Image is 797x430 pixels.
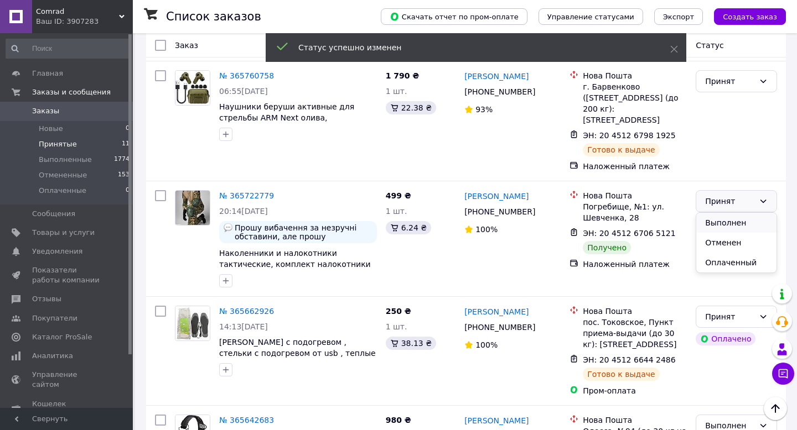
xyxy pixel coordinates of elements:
a: № 365722779 [219,191,274,200]
div: Готово к выдаче [583,143,659,156]
span: 1 шт. [386,207,407,216]
span: 14:13[DATE] [219,322,268,331]
div: Наложенный платеж [583,259,687,270]
h1: Список заказов [166,10,261,23]
span: 250 ₴ [386,307,411,316]
button: Экспорт [654,8,703,25]
span: 0 [126,124,130,134]
a: Наушники беруши активные для стрельбы ARM Next олива, тактические беруши [219,102,354,133]
span: 1 шт. [386,322,407,331]
span: Отмененные [39,170,87,180]
span: Создать заказ [723,13,777,21]
span: Заказы [32,106,59,116]
div: 38.13 ₴ [386,337,436,350]
span: Управление статусами [547,13,634,21]
a: Наколенники и налокотники тактические, комплект налокотники + наколенники защитные олива [219,249,371,280]
div: Принят [705,195,754,207]
div: Пром-оплата [583,385,687,396]
span: Comrad [36,7,119,17]
div: Нова Пошта [583,415,687,426]
span: Аналитика [32,351,73,361]
span: Выполненные [39,155,92,165]
div: [PHONE_NUMBER] [462,319,537,335]
span: Скачать отчет по пром-оплате [390,12,519,22]
span: 1774 [114,155,130,165]
img: Фото товару [175,71,210,105]
div: г. Барвенково ([STREET_ADDRESS] (до 200 кг): [STREET_ADDRESS] [583,81,687,125]
span: Принятые [39,139,77,149]
span: Экспорт [663,13,694,21]
span: Отзывы [32,294,61,304]
span: Товары и услуги [32,228,95,238]
span: Уведомления [32,247,82,256]
div: Погребище, №1: ул. Шевченка, 28 [583,201,687,223]
div: Принят [705,311,754,323]
a: [PERSON_NAME] [464,306,529,317]
input: Поиск [6,39,131,59]
a: [PERSON_NAME] [464,71,529,82]
div: Нова Пошта [583,190,687,201]
div: 22.38 ₴ [386,101,436,114]
span: 93% [475,105,493,114]
span: 0 [126,186,130,196]
span: 980 ₴ [386,416,411,424]
span: 499 ₴ [386,191,411,200]
span: Заказ [175,41,198,50]
span: Каталог ProSale [32,332,92,342]
span: Управление сайтом [32,370,102,390]
button: Создать заказ [714,8,786,25]
span: 1 шт. [386,87,407,96]
span: Сообщения [32,209,75,219]
div: Оплачено [696,332,755,345]
a: Фото товару [175,70,210,106]
div: Принят [705,75,754,87]
a: [PERSON_NAME] с подогревом , стельки с подогревом от usb , теплые стельки для военных, термостель... [219,338,376,380]
div: 6.24 ₴ [386,221,431,234]
span: Показатели работы компании [32,265,102,285]
span: Статус [696,41,724,50]
button: Чат с покупателем [772,363,794,385]
span: Покупатели [32,313,77,323]
span: ЭН: 20 4512 6644 2486 [583,355,676,364]
span: Новые [39,124,63,134]
span: 06:55[DATE] [219,87,268,96]
img: Фото товару [175,306,210,340]
span: 153 [118,170,130,180]
span: Главная [32,69,63,78]
div: Статус успешно изменен [298,42,643,53]
div: [PHONE_NUMBER] [462,204,537,219]
span: Оплаченные [39,186,86,196]
button: Управление статусами [539,8,643,25]
img: Фото товару [175,191,210,225]
li: Оплаченный [696,253,777,272]
a: [PERSON_NAME] [464,191,529,202]
button: Скачать отчет по пром-оплате [381,8,527,25]
span: Прошу вибачення за незручні обставини, але прошу відправити товар без дзвінка, дякую за розуміння [235,223,372,241]
span: ЭН: 20 4512 6706 5121 [583,229,676,238]
span: ЭН: 20 4512 6798 1925 [583,131,676,140]
span: Заказы и сообщения [32,87,111,97]
img: :speech_balloon: [224,223,232,232]
button: Наверх [764,397,787,420]
li: Отменен [696,233,777,253]
span: 1 790 ₴ [386,71,420,80]
span: 20:14[DATE] [219,207,268,216]
span: Кошелек компании [32,399,102,419]
a: № 365662926 [219,307,274,316]
span: 100% [475,225,498,234]
div: Готово к выдаче [583,368,659,381]
div: Наложенный платеж [583,161,687,172]
a: № 365642683 [219,416,274,424]
span: 11 [122,139,130,149]
div: [PHONE_NUMBER] [462,84,537,99]
li: Выполнен [696,213,777,233]
div: пос. Токовское, Пункт приема-выдачи (до 30 кг): [STREET_ADDRESS] [583,317,687,350]
a: [PERSON_NAME] [464,415,529,426]
div: Ваш ID: 3907283 [36,17,133,27]
a: Фото товару [175,190,210,226]
div: Нова Пошта [583,70,687,81]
